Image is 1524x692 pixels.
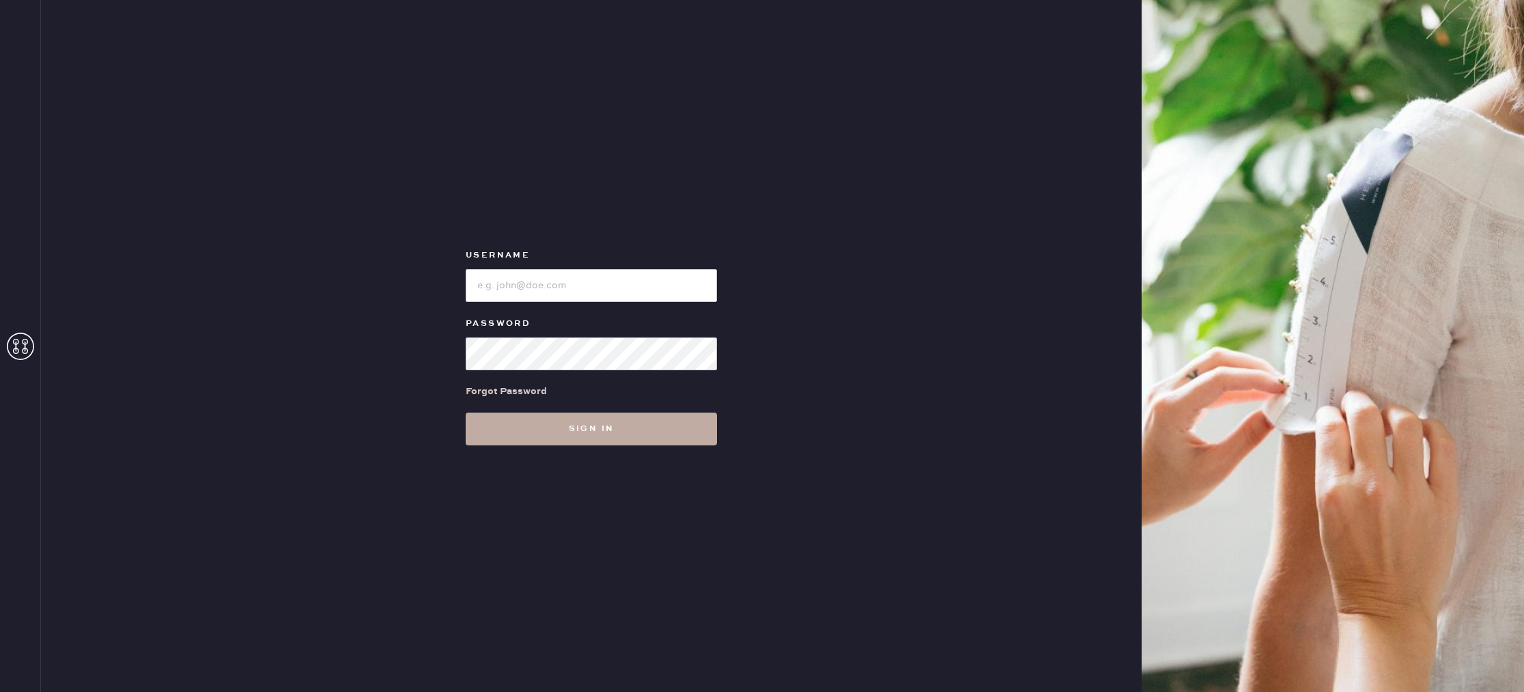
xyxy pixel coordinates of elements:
[466,384,547,399] div: Forgot Password
[466,269,717,302] input: e.g. john@doe.com
[466,370,547,413] a: Forgot Password
[466,413,717,445] button: Sign in
[466,247,717,264] label: Username
[466,316,717,332] label: Password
